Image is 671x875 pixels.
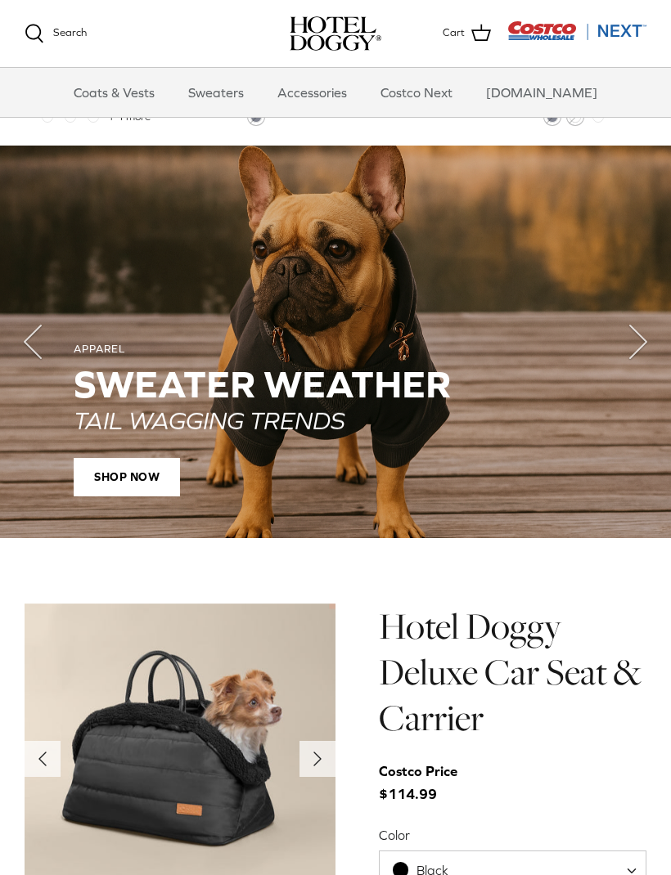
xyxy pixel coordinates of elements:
[379,761,457,783] div: Costco Price
[507,31,646,43] a: Visit Costco Next
[606,309,671,375] button: Next
[173,68,259,117] a: Sweaters
[263,68,362,117] a: Accessories
[379,761,474,805] span: $114.99
[507,20,646,41] img: Costco Next
[443,25,465,42] span: Cart
[74,363,597,406] h2: SWEATER WEATHER
[299,741,335,777] button: Next
[290,16,381,51] img: hoteldoggycom
[74,343,597,357] div: APPAREL
[53,26,87,38] span: Search
[74,458,180,497] span: SHOP NOW
[443,23,491,44] a: Cart
[290,16,381,51] a: hoteldoggy.com hoteldoggycom
[366,68,467,117] a: Costco Next
[59,68,169,117] a: Coats & Vests
[471,68,612,117] a: [DOMAIN_NAME]
[74,406,345,434] em: TAIL WAGGING TRENDS
[25,741,61,777] button: Previous
[379,604,646,742] h1: Hotel Doggy Deluxe Car Seat & Carrier
[379,826,646,844] label: Color
[25,24,87,43] a: Search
